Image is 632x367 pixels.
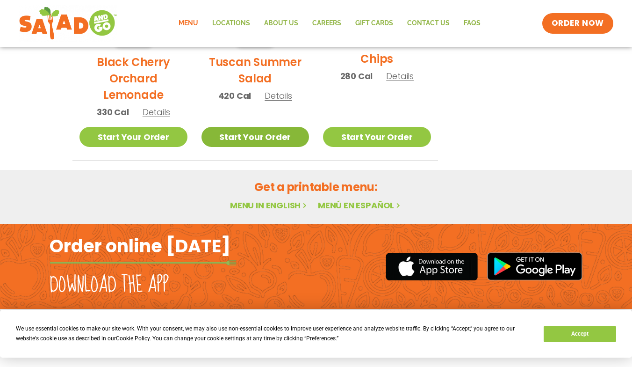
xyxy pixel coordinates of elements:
span: 330 Cal [97,106,129,118]
span: ORDER NOW [552,18,604,29]
a: Menu [172,13,205,34]
a: Contact Us [400,13,457,34]
h2: Download the app [50,272,169,298]
a: Menú en español [318,199,402,211]
h2: Get a printable menu: [72,179,560,195]
span: Details [386,70,414,82]
h2: Order online [DATE] [50,235,230,257]
a: Start Your Order [201,127,309,147]
img: new-SAG-logo-768×292 [19,5,117,42]
a: GIFT CARDS [348,13,400,34]
a: Locations [205,13,257,34]
a: Start Your Order [79,127,187,147]
h2: Tuscan Summer Salad [201,54,309,87]
a: Careers [305,13,348,34]
img: google_play [487,252,582,280]
img: fork [50,260,237,265]
a: FAQs [457,13,488,34]
span: 280 Cal [340,70,373,82]
h2: Black Cherry Orchard Lemonade [79,54,187,103]
div: We use essential cookies to make our site work. With your consent, we may also use non-essential ... [16,324,532,344]
a: Menu in English [230,199,309,211]
span: 420 Cal [218,89,251,102]
nav: Menu [172,13,488,34]
span: Details [265,90,292,102]
span: Cookie Policy [116,335,150,342]
button: Accept [544,326,616,342]
span: Preferences [306,335,336,342]
a: Start Your Order [323,127,431,147]
a: ORDER NOW [542,13,613,34]
img: appstore [386,251,478,282]
a: About Us [257,13,305,34]
span: Details [143,106,170,118]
